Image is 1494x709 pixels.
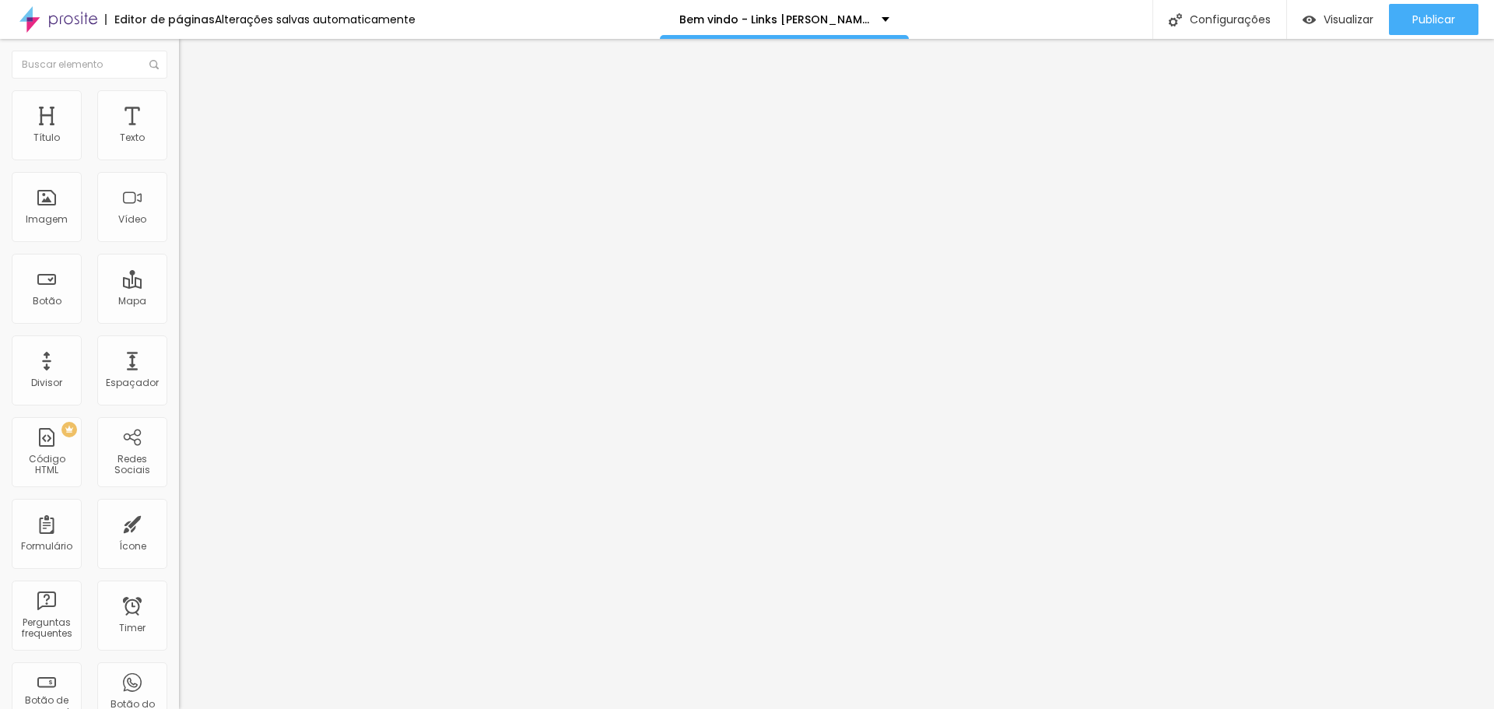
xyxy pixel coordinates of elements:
input: Buscar elemento [12,51,167,79]
div: Editor de páginas [105,14,215,25]
span: Visualizar [1324,13,1373,26]
img: Icone [149,60,159,69]
iframe: Editor [179,39,1494,709]
button: Visualizar [1287,4,1389,35]
div: Formulário [21,541,72,552]
img: view-1.svg [1303,13,1316,26]
button: Publicar [1389,4,1478,35]
p: Bem vindo - Links [PERSON_NAME] Fotografia Autoral [679,14,870,25]
div: Alterações salvas automaticamente [215,14,416,25]
div: Divisor [31,377,62,388]
div: Mapa [118,296,146,307]
img: Icone [1169,13,1182,26]
div: Título [33,132,60,143]
div: Redes Sociais [101,454,163,476]
div: Ícone [119,541,146,552]
div: Perguntas frequentes [16,617,77,640]
div: Texto [120,132,145,143]
div: Botão [33,296,61,307]
div: Vídeo [118,214,146,225]
div: Timer [119,623,146,634]
div: Espaçador [106,377,159,388]
div: Código HTML [16,454,77,476]
span: Publicar [1412,13,1455,26]
div: Imagem [26,214,68,225]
